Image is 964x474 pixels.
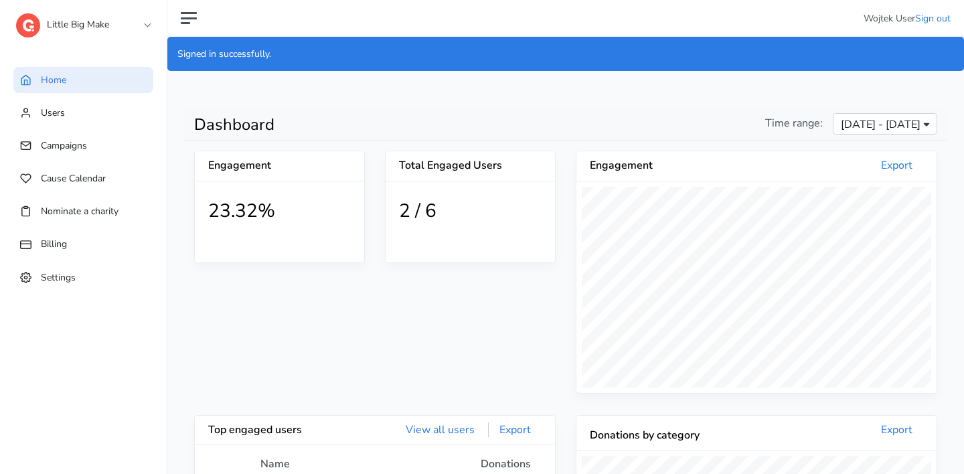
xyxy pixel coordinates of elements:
span: Billing [41,238,67,250]
img: logo-dashboard-4662da770dd4bea1a8774357aa970c5cb092b4650ab114813ae74da458e76571.svg [16,13,40,37]
span: Users [41,106,65,119]
span: Campaigns [41,139,87,152]
a: Export [870,422,923,437]
h5: Donations by category [590,429,756,442]
div: Signed in successfully. [167,37,964,71]
h1: 23.32% [208,200,351,223]
a: Export [870,158,923,173]
a: Little Big Make [16,9,150,33]
span: Settings [41,270,76,283]
h1: Dashboard [194,115,556,135]
span: Nominate a charity [41,205,118,218]
a: View all users [395,422,485,437]
span: Time range: [765,115,823,131]
a: Nominate a charity [13,198,153,224]
a: Cause Calendar [13,165,153,191]
a: Settings [13,264,153,291]
span: Cause Calendar [41,172,106,185]
span: [DATE] - [DATE] [841,116,920,133]
a: Home [13,67,153,93]
a: Export [488,422,542,437]
h5: Top engaged users [208,424,375,437]
a: Sign out [915,12,951,25]
h5: Engagement [590,159,756,172]
a: Campaigns [13,133,153,159]
a: Billing [13,231,153,257]
h5: Total Engaged Users [399,159,542,172]
h5: Engagement [208,159,280,172]
li: Wojtek User [864,11,951,25]
span: Home [41,74,66,86]
a: Users [13,100,153,126]
h1: 2 / 6 [399,200,542,223]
